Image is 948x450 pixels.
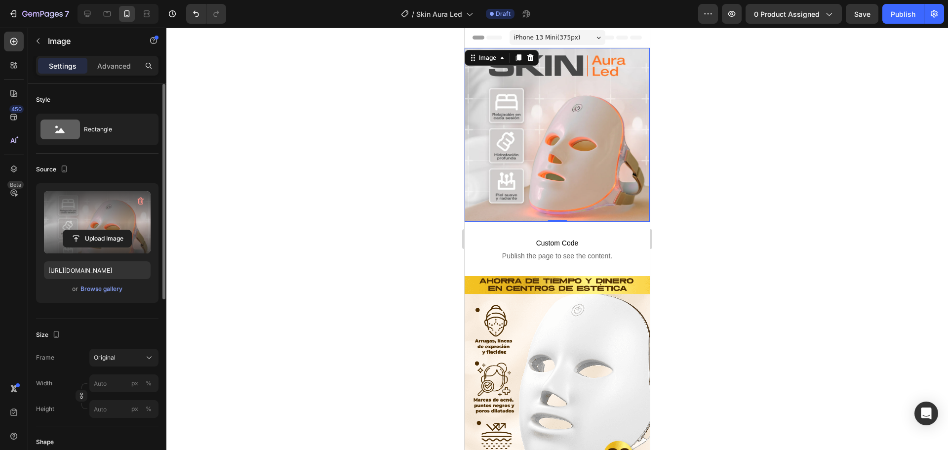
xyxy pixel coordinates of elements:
span: Draft [496,9,511,18]
button: Browse gallery [80,284,123,294]
div: 450 [9,105,24,113]
div: Rectangle [84,118,144,141]
div: px [131,379,138,388]
p: Advanced [97,61,131,71]
div: Publish [891,9,915,19]
span: / [412,9,414,19]
span: Save [854,10,870,18]
input: https://example.com/image.jpg [44,261,151,279]
span: Skin Aura Led [416,9,462,19]
button: Original [89,349,158,367]
button: px [143,403,155,415]
button: Upload Image [63,230,132,247]
p: 7 [65,8,69,20]
p: Settings [49,61,77,71]
button: % [129,377,141,389]
div: Shape [36,438,54,447]
span: 0 product assigned [754,9,820,19]
button: % [129,403,141,415]
input: px% [89,400,158,418]
button: Save [846,4,878,24]
button: Publish [882,4,924,24]
p: Image [48,35,132,47]
div: px [131,405,138,413]
label: Width [36,379,52,388]
label: Height [36,405,54,413]
span: Original [94,353,116,362]
button: 0 product assigned [746,4,842,24]
div: Size [36,328,62,342]
label: Frame [36,353,54,362]
div: Beta [7,181,24,189]
input: px% [89,374,158,392]
div: Browse gallery [80,285,122,293]
div: Style [36,95,50,104]
div: Source [36,163,70,176]
div: Open Intercom Messenger [914,402,938,425]
div: % [146,405,152,413]
iframe: Design area [465,28,650,450]
button: 7 [4,4,74,24]
div: % [146,379,152,388]
div: Undo/Redo [186,4,226,24]
span: or [72,283,78,295]
button: px [143,377,155,389]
